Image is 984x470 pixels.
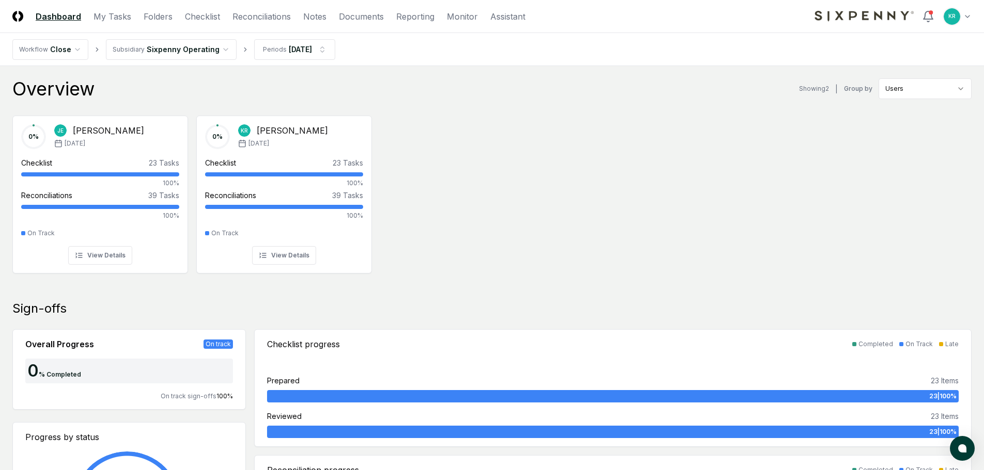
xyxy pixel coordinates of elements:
[12,300,972,317] div: Sign-offs
[948,12,956,20] span: KR
[205,190,256,201] div: Reconciliations
[39,370,81,379] div: % Completed
[12,107,188,273] a: 0%JE[PERSON_NAME][DATE]Checklist23 Tasks100%Reconciliations39 Tasks100%On TrackView Details
[263,45,287,54] div: Periods
[447,10,478,23] a: Monitor
[905,339,933,349] div: On Track
[254,39,335,60] button: Periods[DATE]
[21,190,72,201] div: Reconciliations
[113,45,145,54] div: Subsidiary
[396,10,434,23] a: Reporting
[241,127,248,135] span: KR
[931,375,959,386] div: 23 Items
[799,84,829,93] div: Showing 2
[185,10,220,23] a: Checklist
[205,157,236,168] div: Checklist
[289,44,312,55] div: [DATE]
[929,392,957,401] span: 23 | 100 %
[21,211,179,220] div: 100%
[204,339,233,349] div: On track
[303,10,326,23] a: Notes
[931,411,959,422] div: 23 Items
[205,211,363,220] div: 100%
[232,10,291,23] a: Reconciliations
[12,11,23,22] img: Logo
[65,139,85,148] span: [DATE]
[25,338,94,350] div: Overall Progress
[257,124,328,137] div: [PERSON_NAME]
[196,107,372,273] a: 0%KR[PERSON_NAME][DATE]Checklist23 Tasks100%Reconciliations39 Tasks100%On TrackView Details
[835,84,838,94] div: |
[858,339,893,349] div: Completed
[25,363,39,379] div: 0
[57,127,64,135] span: JE
[815,11,914,22] img: Sixpenny logo
[945,339,959,349] div: Late
[254,329,972,447] a: Checklist progressCompletedOn TrackLatePrepared23 Items23|100%Reviewed23 Items23|100%
[73,124,144,137] div: [PERSON_NAME]
[844,86,872,92] label: Group by
[332,190,363,201] div: 39 Tasks
[93,10,131,23] a: My Tasks
[490,10,525,23] a: Assistant
[68,246,132,265] button: View Details
[950,436,975,461] button: atlas-launcher
[267,338,340,350] div: Checklist progress
[211,229,239,238] div: On Track
[149,157,179,168] div: 23 Tasks
[216,392,233,400] span: 100 %
[929,427,957,436] span: 23 | 100 %
[248,139,269,148] span: [DATE]
[267,375,300,386] div: Prepared
[25,431,233,443] div: Progress by status
[333,157,363,168] div: 23 Tasks
[339,10,384,23] a: Documents
[144,10,173,23] a: Folders
[21,179,179,188] div: 100%
[12,78,95,99] div: Overview
[205,179,363,188] div: 100%
[27,229,55,238] div: On Track
[36,10,81,23] a: Dashboard
[21,157,52,168] div: Checklist
[12,39,335,60] nav: breadcrumb
[252,246,316,265] button: View Details
[19,45,48,54] div: Workflow
[161,392,216,400] span: On track sign-offs
[148,190,179,201] div: 39 Tasks
[943,7,961,26] button: KR
[267,411,302,422] div: Reviewed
